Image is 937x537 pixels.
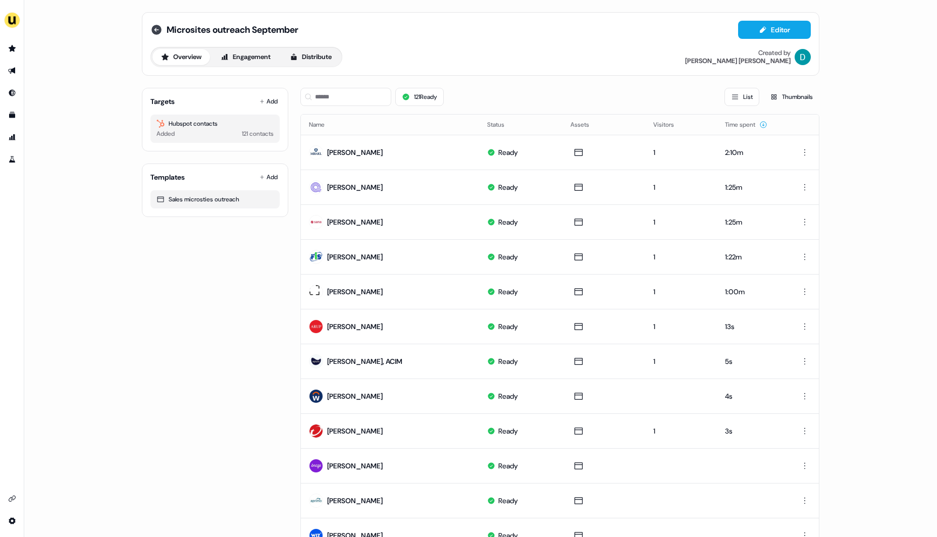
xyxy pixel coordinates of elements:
a: Go to outbound experience [4,63,20,79]
div: Ready [498,182,518,192]
div: 1 [653,252,708,262]
div: Ready [498,147,518,157]
div: 1 [653,182,708,192]
div: 4s [725,391,777,401]
div: 1:25m [725,217,777,227]
div: 1 [653,217,708,227]
button: 121Ready [395,88,444,106]
button: Add [257,170,280,184]
div: [PERSON_NAME] [327,461,383,471]
div: 5s [725,356,777,366]
div: [PERSON_NAME] [327,321,383,332]
button: Editor [738,21,811,39]
div: 1 [653,426,708,436]
div: 1 [653,147,708,157]
button: Status [487,116,516,134]
div: [PERSON_NAME] [327,426,383,436]
a: Go to integrations [4,491,20,507]
div: Templates [150,172,185,182]
button: Visitors [653,116,686,134]
div: 1 [653,321,708,332]
a: Go to attribution [4,129,20,145]
button: Overview [152,49,210,65]
div: Ready [498,287,518,297]
div: Ready [498,391,518,401]
button: Time spent [725,116,767,134]
div: Ready [498,461,518,471]
a: Go to experiments [4,151,20,168]
div: [PERSON_NAME], ACIM [327,356,402,366]
img: David [795,49,811,65]
button: Distribute [281,49,340,65]
div: Ready [498,426,518,436]
button: List [724,88,759,106]
div: Ready [498,496,518,506]
button: Thumbnails [763,88,819,106]
div: Ready [498,356,518,366]
div: 1 [653,287,708,297]
button: Engagement [212,49,279,65]
button: Name [309,116,337,134]
div: 1:00m [725,287,777,297]
div: [PERSON_NAME] [327,182,383,192]
div: [PERSON_NAME] [327,147,383,157]
div: Hubspot contacts [157,119,274,129]
div: Ready [498,252,518,262]
a: Go to prospects [4,40,20,57]
div: 1:25m [725,182,777,192]
a: Editor [738,26,811,36]
div: [PERSON_NAME] [327,287,383,297]
div: 1 [653,356,708,366]
div: 121 contacts [242,129,274,139]
div: 1:22m [725,252,777,262]
div: Targets [150,96,175,106]
div: [PERSON_NAME] [PERSON_NAME] [685,57,791,65]
div: [PERSON_NAME] [327,391,383,401]
th: Assets [562,115,646,135]
div: 2:10m [725,147,777,157]
span: Microsites outreach September [167,24,298,36]
div: Sales microsties outreach [157,194,274,204]
a: Go to Inbound [4,85,20,101]
div: Ready [498,321,518,332]
a: Go to templates [4,107,20,123]
div: [PERSON_NAME] [327,217,383,227]
div: Added [157,129,175,139]
div: Ready [498,217,518,227]
div: 13s [725,321,777,332]
div: Created by [758,49,791,57]
div: 3s [725,426,777,436]
a: Go to integrations [4,513,20,529]
button: Add [257,94,280,109]
div: [PERSON_NAME] [327,496,383,506]
div: [PERSON_NAME] [327,252,383,262]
